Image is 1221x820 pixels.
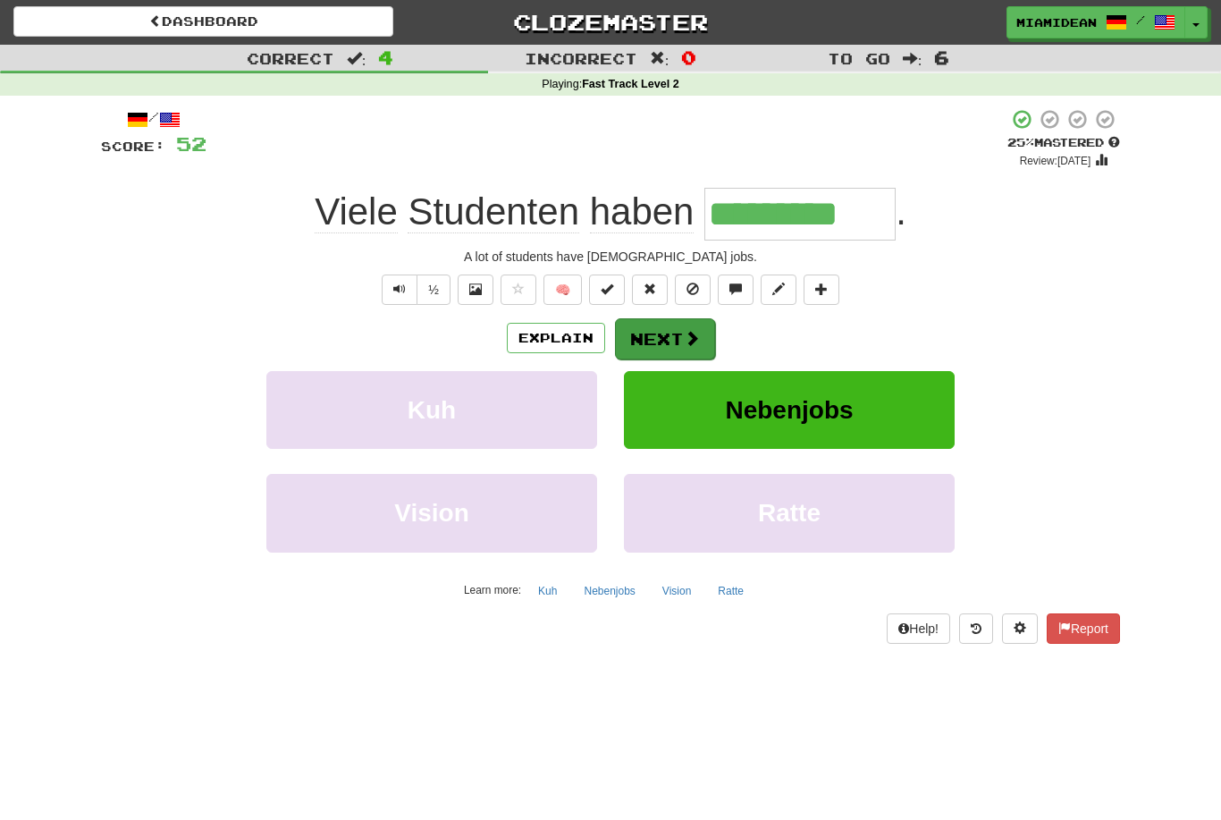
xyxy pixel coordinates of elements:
span: Vision [394,499,469,527]
small: Review: [DATE] [1020,155,1091,167]
div: A lot of students have [DEMOGRAPHIC_DATA] jobs. [101,248,1120,266]
span: : [347,51,366,66]
button: Reset to 0% Mastered (alt+r) [632,275,668,305]
button: Add to collection (alt+a) [804,275,839,305]
button: 🧠 [543,275,582,305]
button: Report [1047,613,1120,644]
button: Ignore sentence (alt+i) [675,275,711,305]
button: Ratte [708,578,754,604]
button: Discuss sentence (alt+u) [718,275,754,305]
button: Explain [507,323,605,353]
button: Ratte [624,474,955,552]
button: Next [615,318,715,359]
span: To go [828,49,890,67]
span: Nebenjobs [725,396,853,424]
span: Viele [315,190,398,233]
span: Score: [101,139,165,154]
span: : [903,51,922,66]
button: Edit sentence (alt+d) [761,275,796,305]
span: 4 [378,46,393,68]
span: haben [590,190,695,233]
span: 0 [681,46,696,68]
div: / [101,108,206,131]
span: : [650,51,669,66]
span: Ratte [758,499,821,527]
button: ½ [417,275,451,305]
div: Mastered [1007,135,1120,151]
button: Help! [887,613,950,644]
strong: Fast Track Level 2 [582,78,679,90]
button: Kuh [266,371,597,449]
button: Vision [266,474,597,552]
span: 25 % [1007,135,1034,149]
button: Set this sentence to 100% Mastered (alt+m) [589,275,625,305]
span: / [1136,13,1145,26]
a: MiamiDean / [1006,6,1185,38]
button: Kuh [528,578,567,604]
span: MiamiDean [1016,14,1097,30]
button: Nebenjobs [574,578,644,604]
small: Learn more: [464,584,521,596]
button: Play sentence audio (ctl+space) [382,275,417,305]
div: Text-to-speech controls [378,275,451,305]
button: Show image (alt+x) [458,275,493,305]
button: Vision [653,578,701,604]
span: Kuh [408,396,456,424]
a: Dashboard [13,6,393,37]
span: . [896,190,906,232]
button: Favorite sentence (alt+f) [501,275,536,305]
button: Nebenjobs [624,371,955,449]
span: Incorrect [525,49,637,67]
span: 52 [176,132,206,155]
button: Round history (alt+y) [959,613,993,644]
span: Studenten [408,190,579,233]
span: 6 [934,46,949,68]
span: Correct [247,49,334,67]
a: Clozemaster [420,6,800,38]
